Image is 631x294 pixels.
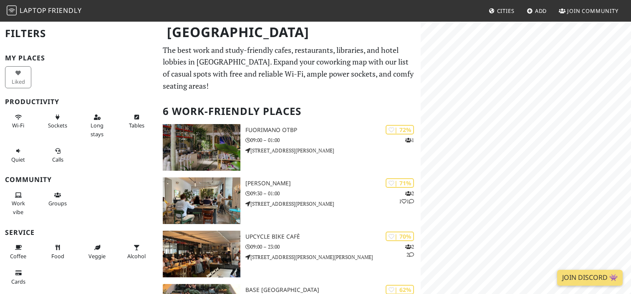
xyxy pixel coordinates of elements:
button: Tables [124,110,150,132]
span: Add [535,7,547,15]
button: Sockets [45,110,71,132]
span: Work-friendly tables [129,122,144,129]
a: Fuorimano OTBP | 72% 1 Fuorimano OTBP 09:00 – 01:00 [STREET_ADDRESS][PERSON_NAME] [158,124,421,171]
button: Food [45,241,71,263]
p: 2 1 1 [399,189,414,205]
button: Alcohol [124,241,150,263]
p: 09:30 – 01:00 [245,189,421,197]
span: Veggie [88,252,106,260]
p: 09:00 – 23:00 [245,243,421,251]
span: Quiet [11,156,25,163]
h3: Fuorimano OTBP [245,127,421,134]
a: Add [523,3,550,18]
a: Upcycle Bike Cafè | 70% 22 Upcycle Bike Cafè 09:00 – 23:00 [STREET_ADDRESS][PERSON_NAME][PERSON_N... [158,231,421,277]
span: Long stays [91,122,103,137]
img: oTTo [163,177,240,224]
a: Join Discord 👾 [557,270,623,286]
div: | 70% [386,232,414,241]
span: Alcohol [127,252,146,260]
p: [STREET_ADDRESS][PERSON_NAME] [245,200,421,208]
span: Laptop [20,6,47,15]
button: Coffee [5,241,31,263]
button: Work vibe [5,188,31,219]
h1: [GEOGRAPHIC_DATA] [160,21,419,44]
button: Veggie [84,241,110,263]
span: Coffee [10,252,26,260]
p: 09:00 – 01:00 [245,136,421,144]
div: | 71% [386,178,414,188]
span: Join Community [567,7,618,15]
p: 1 [405,136,414,144]
button: Wi-Fi [5,110,31,132]
span: Cities [497,7,515,15]
h3: My Places [5,54,153,62]
h3: Upcycle Bike Cafè [245,233,421,240]
img: Fuorimano OTBP [163,124,240,171]
p: 2 2 [405,243,414,259]
span: Group tables [48,199,67,207]
h3: BASE [GEOGRAPHIC_DATA] [245,287,421,294]
span: Power sockets [48,122,67,129]
h3: Productivity [5,98,153,106]
img: LaptopFriendly [7,5,17,15]
button: Quiet [5,144,31,166]
button: Long stays [84,110,110,141]
a: LaptopFriendly LaptopFriendly [7,4,82,18]
p: [STREET_ADDRESS][PERSON_NAME][PERSON_NAME] [245,253,421,261]
button: Calls [45,144,71,166]
a: oTTo | 71% 211 [PERSON_NAME] 09:30 – 01:00 [STREET_ADDRESS][PERSON_NAME] [158,177,421,224]
h2: Filters [5,21,153,46]
a: Join Community [555,3,622,18]
h3: [PERSON_NAME] [245,180,421,187]
span: Friendly [48,6,81,15]
button: Cards [5,266,31,288]
span: Stable Wi-Fi [12,122,24,129]
a: Cities [485,3,518,18]
h2: 6 Work-Friendly Places [163,99,416,124]
h3: Community [5,176,153,184]
div: | 72% [386,125,414,135]
button: Groups [45,188,71,210]
span: Credit cards [11,278,25,285]
p: The best work and study-friendly cafes, restaurants, libraries, and hotel lobbies in [GEOGRAPHIC_... [163,44,416,92]
p: [STREET_ADDRESS][PERSON_NAME] [245,147,421,154]
h3: Service [5,229,153,237]
span: Video/audio calls [52,156,63,163]
img: Upcycle Bike Cafè [163,231,240,277]
span: People working [12,199,25,215]
span: Food [51,252,64,260]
